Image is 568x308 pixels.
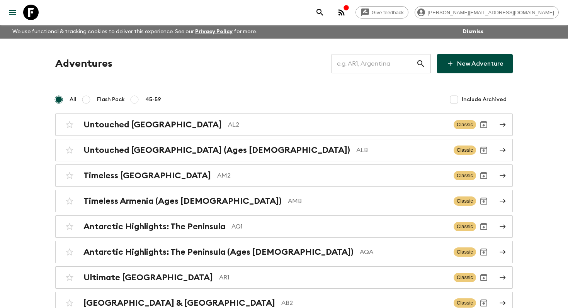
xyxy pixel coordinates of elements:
p: AMB [288,196,447,206]
a: Privacy Policy [195,29,233,34]
span: Classic [454,171,476,180]
button: Archive [476,270,491,285]
span: 45-59 [145,96,161,103]
span: Classic [454,298,476,308]
a: Give feedback [355,6,408,19]
div: [PERSON_NAME][EMAIL_ADDRESS][DOMAIN_NAME] [415,6,559,19]
button: Archive [476,142,491,158]
h2: Antarctic Highlights: The Peninsula [83,222,225,232]
p: AR1 [219,273,447,282]
p: ALB [356,146,447,155]
p: AB2 [281,298,447,308]
button: menu [5,5,20,20]
input: e.g. AR1, Argentina [332,53,416,74]
button: search adventures [312,5,328,20]
span: Classic [454,247,476,257]
span: Classic [454,120,476,129]
a: Untouched [GEOGRAPHIC_DATA] (Ages [DEMOGRAPHIC_DATA])ALBClassicArchive [55,139,513,161]
button: Archive [476,219,491,234]
p: AM2 [217,171,447,180]
h2: Untouched [GEOGRAPHIC_DATA] [83,120,222,130]
span: Give feedback [367,10,408,15]
a: Timeless Armenia (Ages [DEMOGRAPHIC_DATA])AMBClassicArchive [55,190,513,212]
h2: Timeless [GEOGRAPHIC_DATA] [83,171,211,181]
span: Include Archived [462,96,507,103]
a: Ultimate [GEOGRAPHIC_DATA]AR1ClassicArchive [55,266,513,289]
span: Classic [454,273,476,282]
h2: Timeless Armenia (Ages [DEMOGRAPHIC_DATA]) [83,196,282,206]
button: Archive [476,244,491,260]
button: Archive [476,168,491,183]
span: All [70,96,77,103]
button: Dismiss [461,26,485,37]
h1: Adventures [55,56,112,71]
h2: Antarctic Highlights: The Peninsula (Ages [DEMOGRAPHIC_DATA]) [83,247,354,257]
span: [PERSON_NAME][EMAIL_ADDRESS][DOMAIN_NAME] [423,10,558,15]
a: Timeless [GEOGRAPHIC_DATA]AM2ClassicArchive [55,164,513,187]
h2: [GEOGRAPHIC_DATA] & [GEOGRAPHIC_DATA] [83,298,275,308]
p: AQ1 [231,222,447,231]
p: We use functional & tracking cookies to deliver this experience. See our for more. [9,25,260,39]
p: AQA [360,247,447,257]
span: Classic [454,146,476,155]
span: Classic [454,196,476,206]
a: New Adventure [437,54,513,73]
span: Flash Pack [97,96,125,103]
a: Antarctic Highlights: The Peninsula (Ages [DEMOGRAPHIC_DATA])AQAClassicArchive [55,241,513,263]
span: Classic [454,222,476,231]
h2: Ultimate [GEOGRAPHIC_DATA] [83,272,213,283]
button: Archive [476,117,491,132]
a: Antarctic Highlights: The PeninsulaAQ1ClassicArchive [55,215,513,238]
h2: Untouched [GEOGRAPHIC_DATA] (Ages [DEMOGRAPHIC_DATA]) [83,145,350,155]
p: AL2 [228,120,447,129]
a: Untouched [GEOGRAPHIC_DATA]AL2ClassicArchive [55,113,513,136]
button: Archive [476,193,491,209]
